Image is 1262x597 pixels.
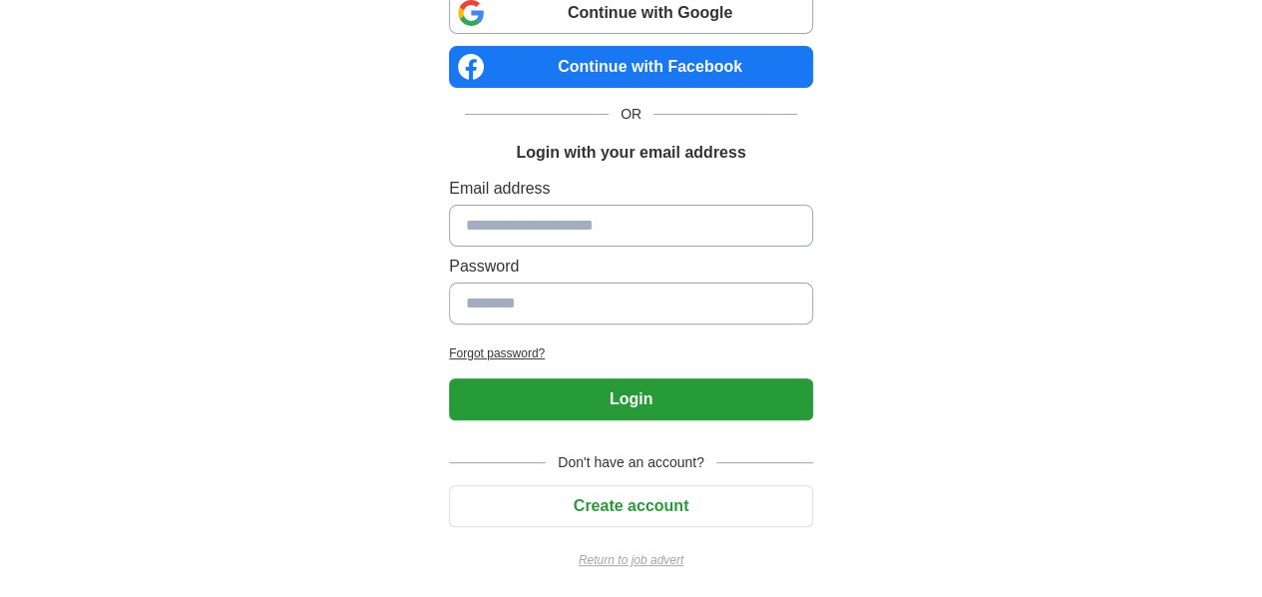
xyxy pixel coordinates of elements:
[516,141,745,165] h1: Login with your email address
[449,551,813,569] a: Return to job advert
[449,485,813,527] button: Create account
[449,378,813,420] button: Login
[449,255,813,279] label: Password
[449,344,813,362] a: Forgot password?
[449,46,813,88] a: Continue with Facebook
[546,452,716,473] span: Don't have an account?
[609,104,653,125] span: OR
[449,497,813,514] a: Create account
[449,177,813,201] label: Email address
